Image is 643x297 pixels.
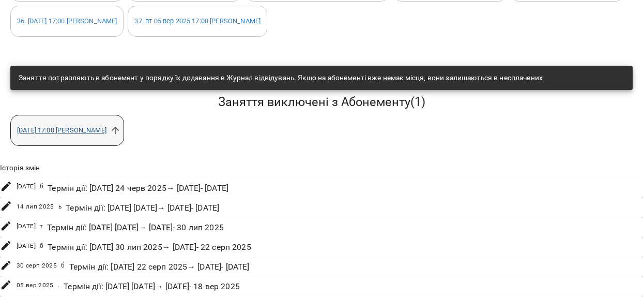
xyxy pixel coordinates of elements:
span: [DATE] [17,221,36,232]
span: 14 лип 2025 [17,202,54,212]
span: б [61,261,65,271]
a: 37. пт 05 вер 2025 17:00 [PERSON_NAME] [134,17,261,25]
div: Термін дії : [DATE] [DATE] → [DATE] - [DATE] [64,200,221,216]
div: Термін дії : [DATE] [DATE] → [DATE] - 30 лип 2025 [45,219,226,236]
span: б [40,182,43,192]
span: ь [58,202,62,212]
div: Термін дії : [DATE] [DATE] → [DATE] - 18 вер 2025 [62,278,242,295]
span: [DATE] [17,241,36,251]
a: [DATE] 17:00 [PERSON_NAME] [17,126,106,134]
h5: Заняття виключені з Абонементу ( 1 ) [10,94,633,110]
span: б [40,241,43,251]
span: т [40,221,43,232]
div: Термін дії : [DATE] 24 черв 2025 → [DATE] - [DATE] [45,180,231,197]
span: [DATE] [17,182,36,192]
span: . [58,280,59,291]
a: 36. [DATE] 17:00 [PERSON_NAME] [17,17,117,25]
div: Термін дії : [DATE] 22 серп 2025 → [DATE] - [DATE] [67,259,252,275]
div: Заняття потрапляють в абонемент у порядку їх додавання в Журнал відвідувань. Якщо на абонементі в... [19,69,543,87]
span: 05 вер 2025 [17,280,54,291]
div: [DATE] 17:00 [PERSON_NAME] [10,115,124,146]
div: Термін дії : [DATE] 30 лип 2025 → [DATE] - 22 серп 2025 [45,239,253,256]
span: 30 серп 2025 [17,261,57,271]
